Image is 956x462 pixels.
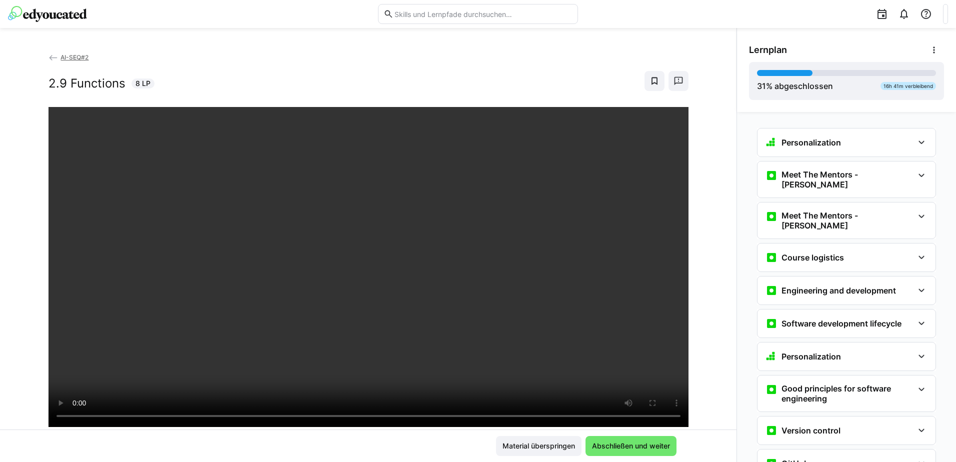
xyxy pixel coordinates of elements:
[880,82,936,90] div: 16h 41m verbleibend
[749,44,787,55] span: Lernplan
[501,441,576,451] span: Material überspringen
[781,383,913,403] h3: Good principles for software engineering
[60,53,88,61] span: AI-SEQ#2
[48,76,125,91] h2: 2.9 Functions
[781,318,901,328] h3: Software development lifecycle
[757,80,833,92] div: % abgeschlossen
[135,78,150,88] span: 8 LP
[48,53,89,61] a: AI-SEQ#2
[781,285,896,295] h3: Engineering and development
[781,425,840,435] h3: Version control
[781,137,841,147] h3: Personalization
[757,81,766,91] span: 31
[781,210,913,230] h3: Meet The Mentors - [PERSON_NAME]
[393,9,572,18] input: Skills und Lernpfade durchsuchen…
[781,252,844,262] h3: Course logistics
[781,351,841,361] h3: Personalization
[590,441,671,451] span: Abschließen und weiter
[496,436,581,456] button: Material überspringen
[781,169,913,189] h3: Meet The Mentors - [PERSON_NAME]
[585,436,676,456] button: Abschließen und weiter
